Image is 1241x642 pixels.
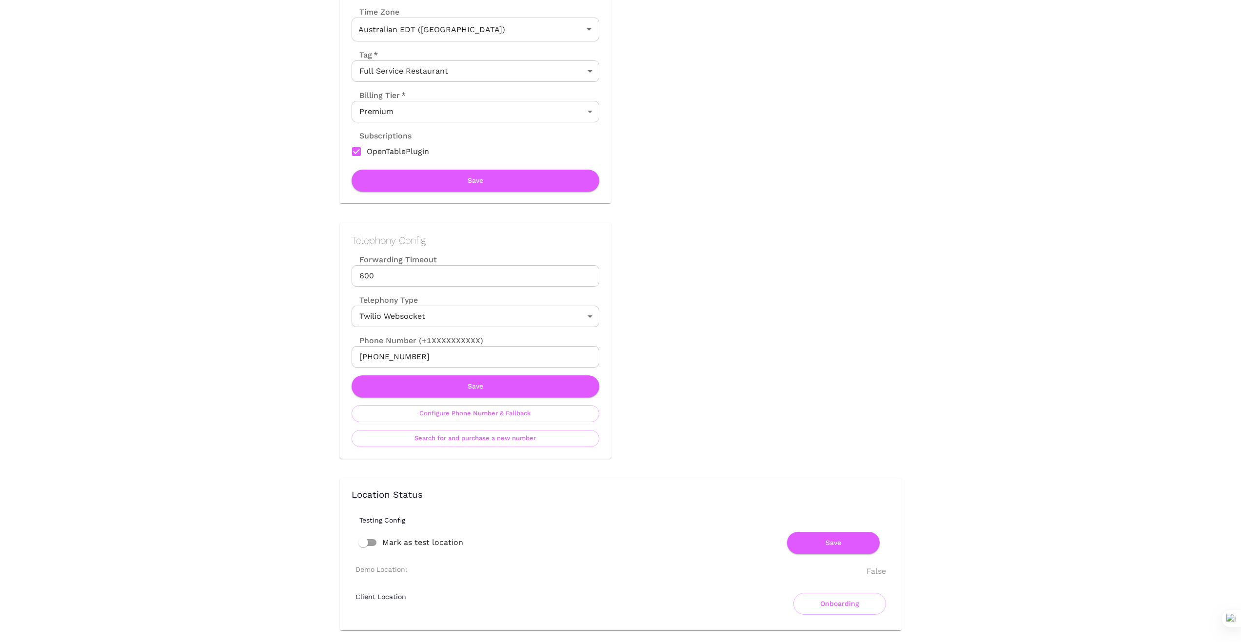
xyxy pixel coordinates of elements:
label: Subscriptions [352,130,412,141]
button: Search for and purchase a new number [352,430,599,447]
button: Onboarding [793,593,886,615]
label: Tag [352,49,378,60]
div: Twilio Websocket [352,306,599,327]
button: Save [352,170,599,192]
button: Configure Phone Number & Fallback [352,405,599,422]
label: Billing Tier [352,90,406,101]
div: False [867,565,886,577]
span: Mark as test location [382,537,463,548]
button: Save [787,532,880,554]
div: Premium [352,101,599,122]
div: Full Service Restaurant [352,60,599,82]
h2: Telephony Config [352,234,599,246]
button: Open [582,22,596,36]
span: OpenTablePlugin [367,146,429,157]
h3: Location Status [352,490,890,501]
button: Save [352,375,599,397]
label: Phone Number (+1XXXXXXXXXX) [352,335,599,346]
h6: Client Location [355,593,406,601]
h6: Demo Location: [355,565,407,573]
label: Time Zone [352,6,599,18]
label: Forwarding Timeout [352,254,599,265]
label: Telephony Type [352,294,418,306]
h6: Testing Config [359,516,898,524]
